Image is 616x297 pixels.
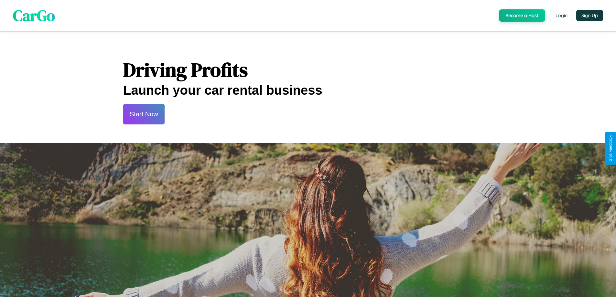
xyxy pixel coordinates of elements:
button: Become a Host [499,9,545,22]
button: Sign Up [576,10,603,21]
button: Start Now [123,104,165,124]
div: Give Feedback [608,135,613,162]
button: Login [550,10,573,21]
h1: Driving Profits [123,57,493,83]
h2: Launch your car rental business [123,83,493,98]
span: CarGo [13,5,55,26]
